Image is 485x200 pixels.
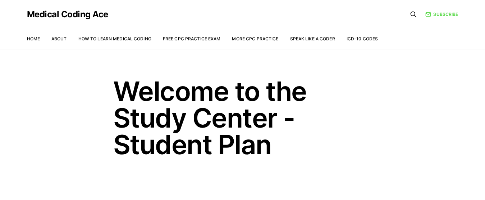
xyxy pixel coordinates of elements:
h1: Welcome to the Study Center - Student Plan [113,78,372,158]
a: Speak Like a Coder [290,36,335,41]
a: About [51,36,67,41]
a: Subscribe [425,11,458,18]
a: How to Learn Medical Coding [78,36,151,41]
a: ICD-10 Codes [347,36,378,41]
a: Medical Coding Ace [27,10,108,19]
a: More CPC Practice [232,36,278,41]
a: Home [27,36,40,41]
a: Free CPC Practice Exam [163,36,221,41]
